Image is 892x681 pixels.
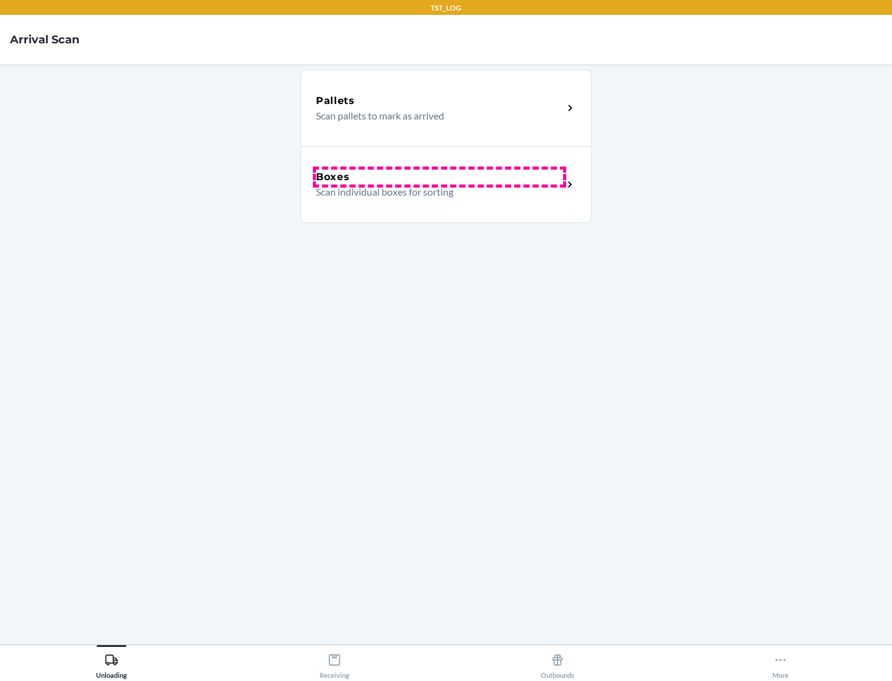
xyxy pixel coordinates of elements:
[316,93,355,108] h5: Pallets
[96,648,127,679] div: Unloading
[316,108,553,123] p: Scan pallets to mark as arrived
[669,645,892,679] button: More
[316,170,350,184] h5: Boxes
[300,69,592,146] a: PalletsScan pallets to mark as arrived
[223,645,446,679] button: Receiving
[10,32,79,48] h4: Arrival Scan
[320,648,349,679] div: Receiving
[772,648,789,679] div: More
[541,648,574,679] div: Outbounds
[316,184,553,199] p: Scan individual boxes for sorting
[431,2,461,14] p: TST_LOG
[446,645,669,679] button: Outbounds
[300,146,592,223] a: BoxesScan individual boxes for sorting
